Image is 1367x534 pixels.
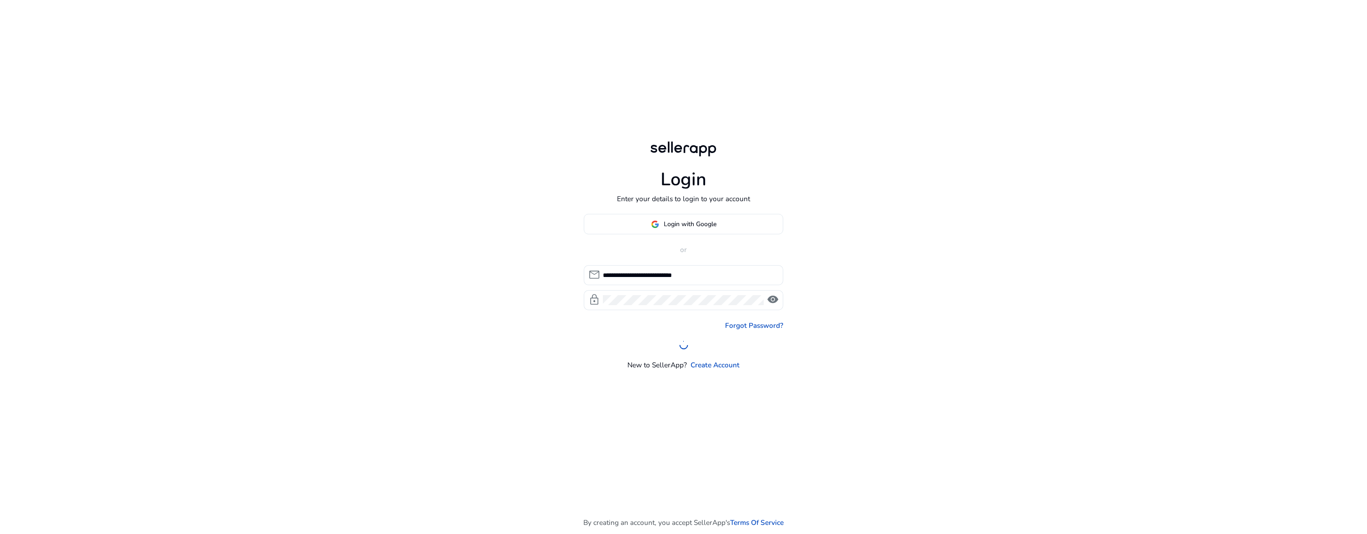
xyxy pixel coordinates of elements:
a: Terms Of Service [730,517,784,528]
a: Forgot Password? [725,320,783,331]
button: Login with Google [584,214,784,234]
span: Login with Google [664,219,716,229]
p: New to SellerApp? [627,360,687,370]
span: lock [588,294,600,306]
h1: Login [661,169,706,191]
span: mail [588,269,600,281]
p: Enter your details to login to your account [617,193,750,204]
a: Create Account [691,360,740,370]
img: google-logo.svg [651,220,659,228]
span: visibility [767,294,779,306]
p: or [584,244,784,255]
